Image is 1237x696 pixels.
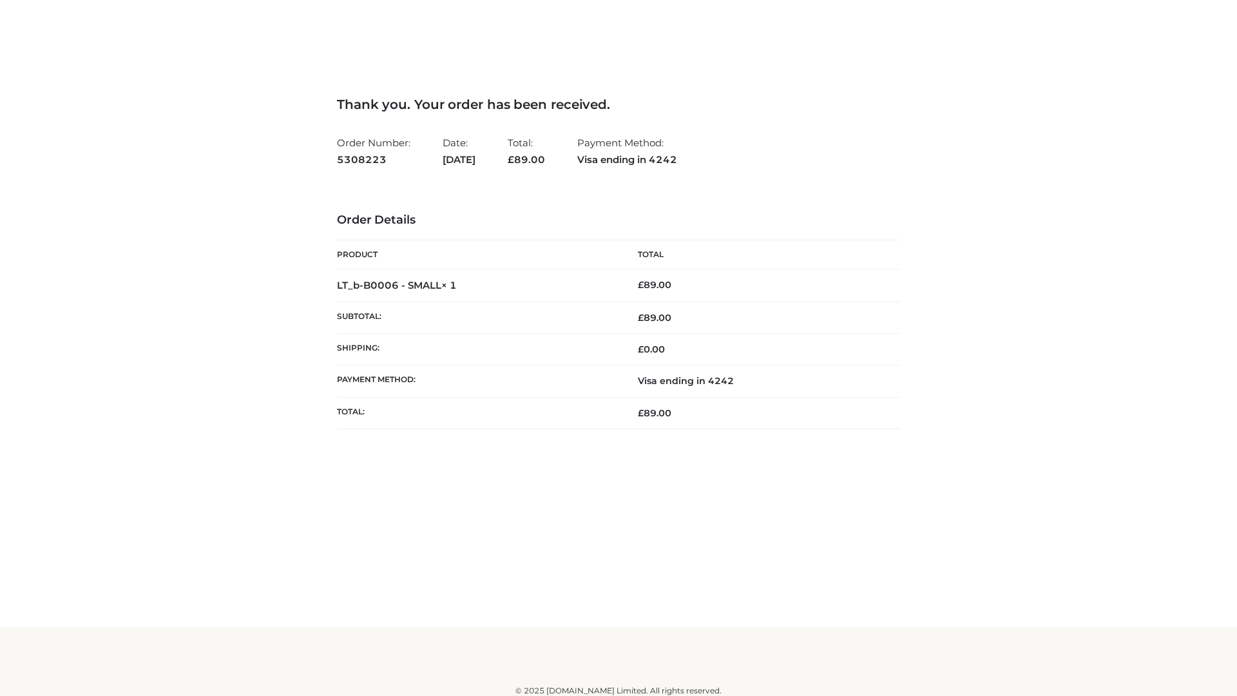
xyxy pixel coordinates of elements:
th: Payment method: [337,365,618,397]
strong: Visa ending in 4242 [577,151,677,168]
span: £ [638,312,644,324]
li: Payment Method: [577,131,677,171]
td: Visa ending in 4242 [618,365,900,397]
bdi: 89.00 [638,279,671,291]
th: Total: [337,397,618,429]
span: £ [638,407,644,419]
span: 89.00 [508,153,545,166]
span: 89.00 [638,312,671,324]
span: £ [638,343,644,355]
h3: Thank you. Your order has been received. [337,97,900,112]
th: Shipping: [337,334,618,365]
th: Total [618,240,900,269]
span: £ [638,279,644,291]
th: Product [337,240,618,269]
strong: LT_b-B0006 - SMALL [337,279,457,291]
li: Order Number: [337,131,410,171]
bdi: 0.00 [638,343,665,355]
th: Subtotal: [337,302,618,333]
strong: 5308223 [337,151,410,168]
li: Date: [443,131,475,171]
strong: × 1 [441,279,457,291]
span: £ [508,153,514,166]
span: 89.00 [638,407,671,419]
li: Total: [508,131,545,171]
strong: [DATE] [443,151,475,168]
h3: Order Details [337,213,900,227]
